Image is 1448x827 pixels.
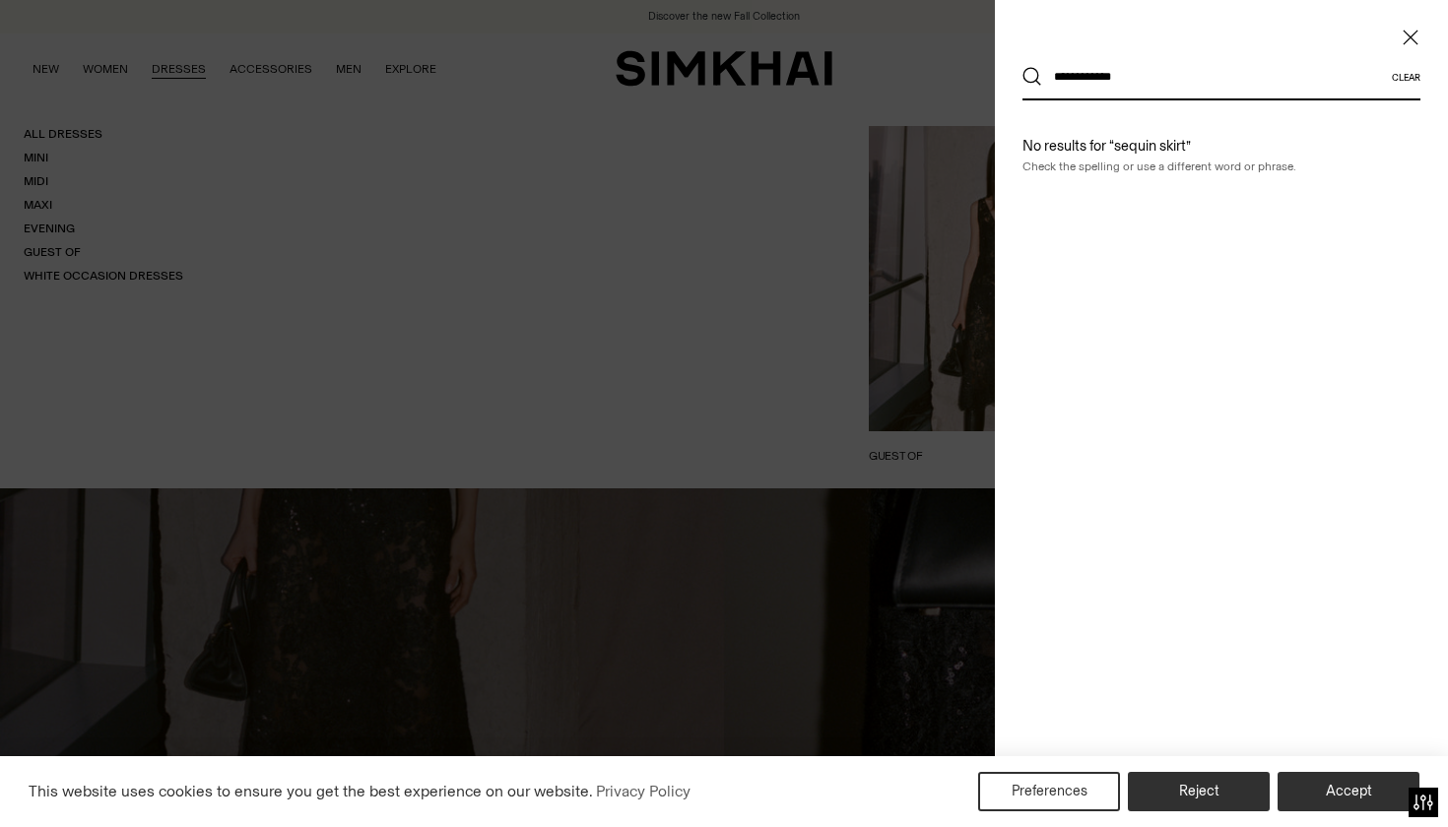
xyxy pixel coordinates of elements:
button: Close [1401,28,1420,47]
button: Clear [1392,72,1420,83]
button: Reject [1128,772,1270,811]
button: Search [1022,67,1042,87]
a: Privacy Policy (opens in a new tab) [593,777,693,806]
input: What are you looking for? [1042,55,1392,98]
h4: No results for “sequin skirt” [1022,136,1420,158]
button: Preferences [978,772,1120,811]
span: This website uses cookies to ensure you get the best experience on our website. [29,782,593,800]
button: Accept [1278,772,1419,811]
p: Check the spelling or use a different word or phrase. [1022,158,1420,175]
